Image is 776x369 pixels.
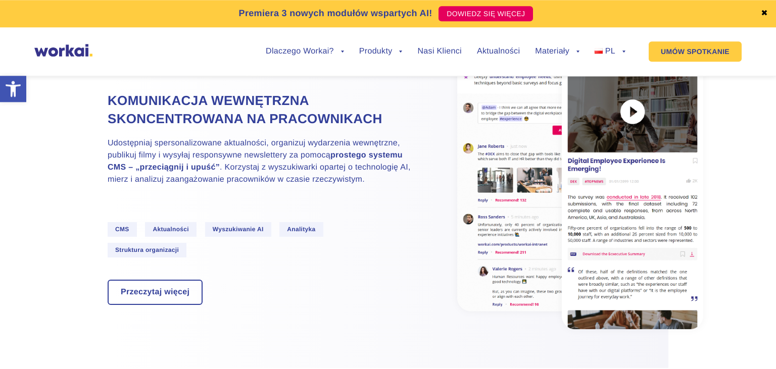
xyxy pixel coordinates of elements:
a: Dlaczego Workai? [266,47,344,56]
span: CMS [108,222,137,237]
a: Materiały [535,47,579,56]
a: Aktualności [477,47,520,56]
strong: – „przeciągnij i upuść” [128,163,220,172]
span: Aktualności [145,222,197,237]
span: Wyszukiwanie AI [205,222,271,237]
strong: prostego systemu CMS [108,151,403,172]
a: Nasi Klienci [417,47,461,56]
a: UMÓW SPOTKANIE [649,41,742,62]
span: Struktura organizacji [108,243,186,257]
iframe: Popup CTA [5,282,278,364]
p: Premiera 3 nowych modułów wspartych AI! [239,7,432,20]
a: ✖ [761,10,768,18]
a: Przeczytaj więcej [109,281,202,304]
p: Udostępniaj spersonalizowane aktualności, organizuj wydarzenia wewnętrzne, publikuj filmy i wysył... [108,137,411,186]
h4: Komunikacja wewnętrzna skoncentrowana na pracownikach [108,91,411,128]
a: DOWIEDZ SIĘ WIĘCEJ [439,6,533,21]
span: Analityka [279,222,323,237]
span: PL [605,47,615,56]
a: Produkty [359,47,403,56]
